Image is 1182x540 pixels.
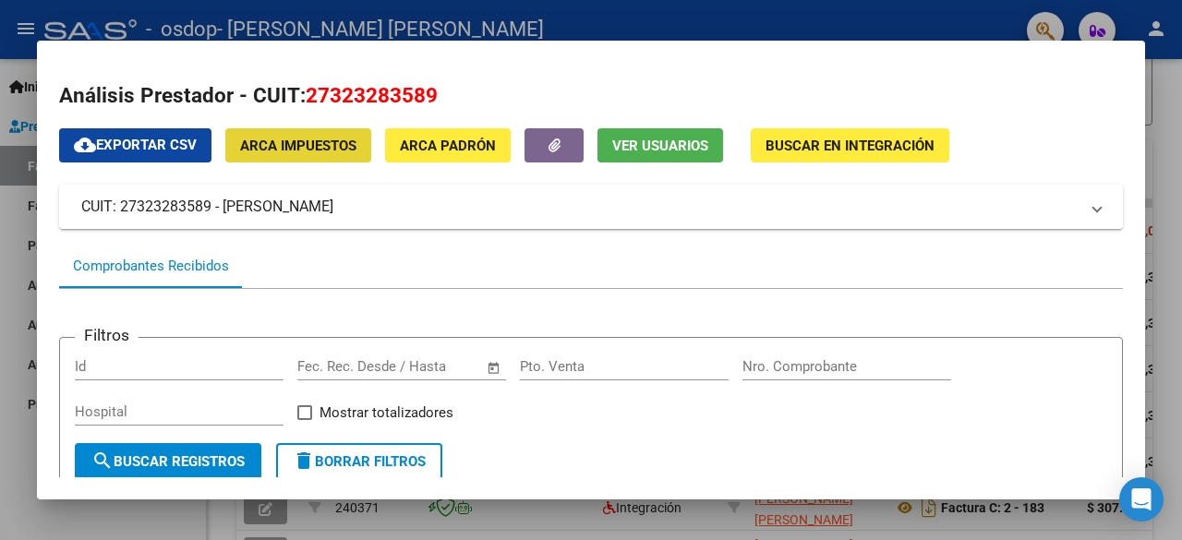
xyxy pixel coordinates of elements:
[1119,477,1164,522] div: Open Intercom Messenger
[293,453,426,470] span: Borrar Filtros
[59,185,1123,229] mat-expansion-panel-header: CUIT: 27323283589 - [PERSON_NAME]
[612,138,708,154] span: Ver Usuarios
[766,138,935,154] span: Buscar en Integración
[74,137,197,153] span: Exportar CSV
[81,196,1079,218] mat-panel-title: CUIT: 27323283589 - [PERSON_NAME]
[73,256,229,277] div: Comprobantes Recibidos
[59,128,211,162] button: Exportar CSV
[385,128,511,162] button: ARCA Padrón
[751,128,949,162] button: Buscar en Integración
[597,128,723,162] button: Ver Usuarios
[225,128,371,162] button: ARCA Impuestos
[306,83,438,107] span: 27323283589
[276,443,442,480] button: Borrar Filtros
[320,402,453,424] span: Mostrar totalizadores
[75,323,139,347] h3: Filtros
[293,450,315,472] mat-icon: delete
[297,358,372,375] input: Fecha inicio
[91,450,114,472] mat-icon: search
[240,138,356,154] span: ARCA Impuestos
[400,138,496,154] span: ARCA Padrón
[74,134,96,156] mat-icon: cloud_download
[59,80,1123,112] h2: Análisis Prestador - CUIT:
[389,358,478,375] input: Fecha fin
[91,453,245,470] span: Buscar Registros
[484,357,505,378] button: Open calendar
[75,443,261,480] button: Buscar Registros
